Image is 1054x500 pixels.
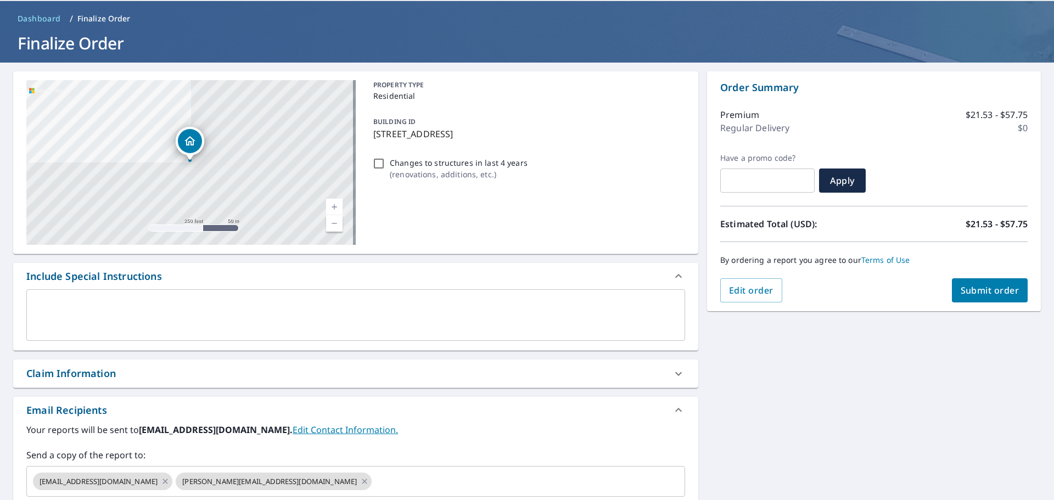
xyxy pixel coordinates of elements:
span: Dashboard [18,13,61,24]
p: $21.53 - $57.75 [966,108,1028,121]
div: Dropped pin, building 1, Residential property, 2119 YEW ST VANCOUVER BC V6K3G6 [176,127,204,161]
p: ( renovations, additions, etc. ) [390,168,528,180]
div: Claim Information [13,359,698,387]
span: Edit order [729,284,773,296]
p: Estimated Total (USD): [720,217,874,231]
div: Include Special Instructions [13,263,698,289]
p: Residential [373,90,681,102]
li: / [70,12,73,25]
p: Regular Delivery [720,121,789,134]
button: Apply [819,168,866,193]
a: Terms of Use [861,255,910,265]
p: $21.53 - $57.75 [966,217,1028,231]
nav: breadcrumb [13,10,1041,27]
label: Your reports will be sent to [26,423,685,436]
div: Email Recipients [13,397,698,423]
h1: Finalize Order [13,32,1041,54]
button: Edit order [720,278,782,302]
label: Send a copy of the report to: [26,448,685,462]
a: Dashboard [13,10,65,27]
p: Changes to structures in last 4 years [390,157,528,168]
div: [EMAIL_ADDRESS][DOMAIN_NAME] [33,473,172,490]
div: Email Recipients [26,403,107,418]
p: By ordering a report you agree to our [720,255,1028,265]
p: Premium [720,108,759,121]
a: Current Level 17, Zoom Out [326,215,343,232]
p: [STREET_ADDRESS] [373,127,681,141]
span: Apply [828,175,857,187]
span: Submit order [961,284,1019,296]
a: Current Level 17, Zoom In [326,199,343,215]
button: Submit order [952,278,1028,302]
a: EditContactInfo [293,424,398,436]
div: Claim Information [26,366,116,381]
b: [EMAIL_ADDRESS][DOMAIN_NAME]. [139,424,293,436]
div: [PERSON_NAME][EMAIL_ADDRESS][DOMAIN_NAME] [176,473,372,490]
p: Order Summary [720,80,1028,95]
p: $0 [1018,121,1028,134]
p: PROPERTY TYPE [373,80,681,90]
p: BUILDING ID [373,117,416,126]
p: Finalize Order [77,13,131,24]
span: [PERSON_NAME][EMAIL_ADDRESS][DOMAIN_NAME] [176,476,363,487]
label: Have a promo code? [720,153,815,163]
span: [EMAIL_ADDRESS][DOMAIN_NAME] [33,476,164,487]
div: Include Special Instructions [26,269,162,284]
